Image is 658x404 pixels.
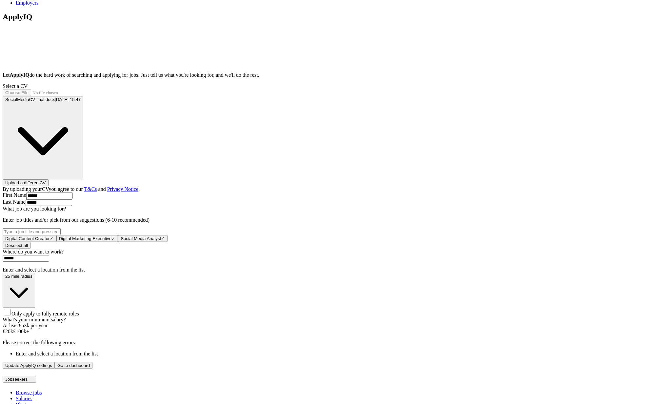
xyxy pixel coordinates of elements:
span: Jobseekers [5,377,28,382]
button: Go to dashboard [55,362,92,369]
label: Where do you want to work? [3,249,64,254]
label: Select a CV [3,83,28,89]
button: Digital Marketing Executive✓ [56,235,118,242]
input: Only apply to fully remote roles [4,309,10,315]
button: SocialMediaCV-final.docx[DATE] 15:47 [3,96,83,179]
a: Browse jobs [16,390,42,395]
span: ✓ [161,236,165,241]
a: Privacy Notice [107,186,139,192]
a: Salaries [16,396,32,401]
button: Update ApplyIQ settings [3,362,55,369]
img: toggle icon [29,378,33,381]
li: Enter and select a location from the list [16,351,655,357]
span: Only apply to fully remote roles [11,311,79,316]
span: [DATE] 15:47 [55,97,81,102]
button: 25 mile radius [3,273,35,308]
label: First Name [3,192,26,198]
span: per year [30,323,48,328]
button: Upload a differentCV [3,179,49,186]
p: Enter job titles and/or pick from our suggestions (6-10 recommended) [3,217,655,223]
span: At least [3,323,19,328]
div: By uploading your CV you agree to our and . [3,186,655,192]
div: Enter and select a location from the list [3,267,655,273]
button: Digital Content Creator✓ [3,235,56,242]
input: Type a job title and press enter [3,228,61,235]
span: ✓ [50,236,53,241]
button: Deselect all [3,242,30,249]
p: Let do the hard work of searching and applying for jobs. Just tell us what you're looking for, an... [3,72,655,78]
strong: ApplyIQ [10,72,29,78]
button: Social Media Analyst✓ [118,235,168,242]
span: Digital Content Creator [5,236,50,241]
a: T&Cs [84,186,97,192]
span: £ 53k [19,323,29,328]
span: Social Media Analyst [121,236,161,241]
label: What's your minimum salary? [3,317,66,322]
span: ✓ [111,236,115,241]
label: What job are you looking for? [3,206,66,212]
h1: ApplyIQ [3,12,655,21]
span: SocialMediaCV-final.docx [5,97,55,102]
span: £ 100 k+ [13,329,29,334]
p: Please correct the following errors: [3,340,655,346]
span: 25 mile radius [5,274,32,279]
span: Digital Marketing Executive [59,236,112,241]
span: £ 20 k [3,329,13,334]
label: Last Name [3,199,26,205]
